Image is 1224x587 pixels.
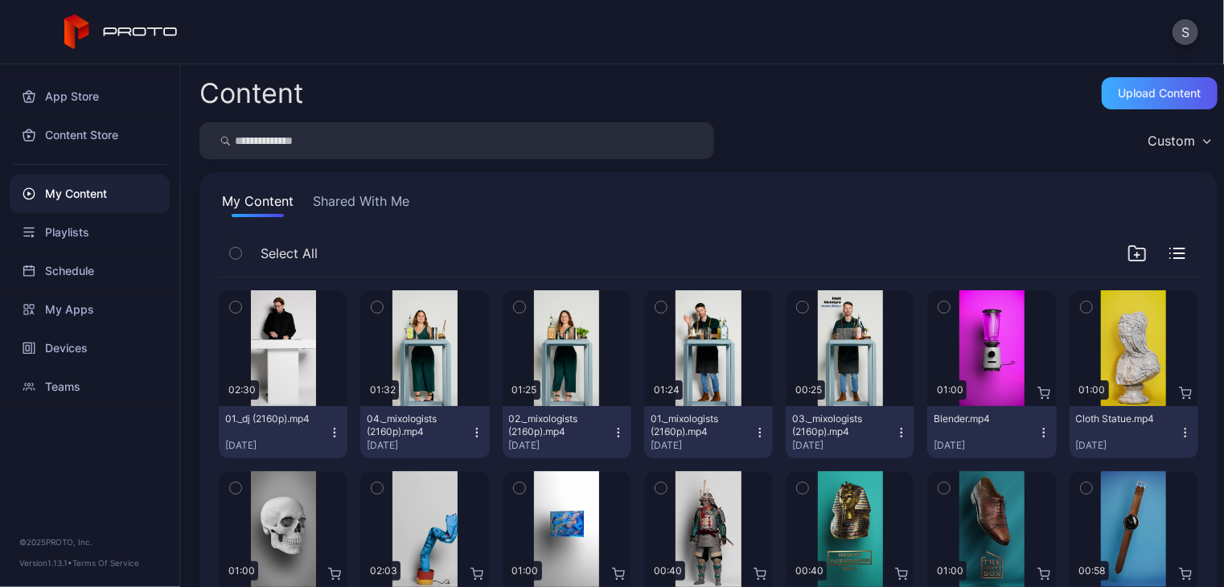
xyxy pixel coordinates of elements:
[792,439,895,452] div: [DATE]
[1076,413,1164,425] div: Cloth Statue.mp4
[19,558,72,568] span: Version 1.13.1 •
[1070,406,1198,458] button: Cloth Statue.mp4[DATE]
[199,80,303,107] div: Content
[503,406,631,458] button: 02._mixologists (2160p).mp4[DATE]
[644,406,773,458] button: 01._mixologists (2160p).mp4[DATE]
[1076,439,1179,452] div: [DATE]
[509,413,598,438] div: 02._mixologists (2160p).mp4
[10,213,170,252] a: Playlists
[1119,87,1201,100] div: Upload Content
[219,191,297,217] button: My Content
[225,413,314,425] div: 01._dj (2160p).mp4
[651,439,754,452] div: [DATE]
[10,329,170,367] a: Devices
[927,406,1056,458] button: Blender.mp4[DATE]
[651,413,739,438] div: 01._mixologists (2160p).mp4
[310,191,413,217] button: Shared With Me
[261,244,318,263] span: Select All
[934,413,1022,425] div: Blender.mp4
[367,439,470,452] div: [DATE]
[72,558,139,568] a: Terms Of Service
[1173,19,1198,45] button: S
[10,252,170,290] a: Schedule
[934,439,1037,452] div: [DATE]
[10,290,170,329] a: My Apps
[786,406,914,458] button: 03._mixologists (2160p).mp4[DATE]
[219,406,347,458] button: 01._dj (2160p).mp4[DATE]
[10,367,170,406] a: Teams
[1148,133,1195,149] div: Custom
[1140,122,1218,159] button: Custom
[367,413,455,438] div: 04._mixologists (2160p).mp4
[792,413,881,438] div: 03._mixologists (2160p).mp4
[10,77,170,116] a: App Store
[10,174,170,213] a: My Content
[509,439,612,452] div: [DATE]
[360,406,489,458] button: 04._mixologists (2160p).mp4[DATE]
[19,536,160,548] div: © 2025 PROTO, Inc.
[10,116,170,154] a: Content Store
[225,439,328,452] div: [DATE]
[1102,77,1218,109] button: Upload Content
